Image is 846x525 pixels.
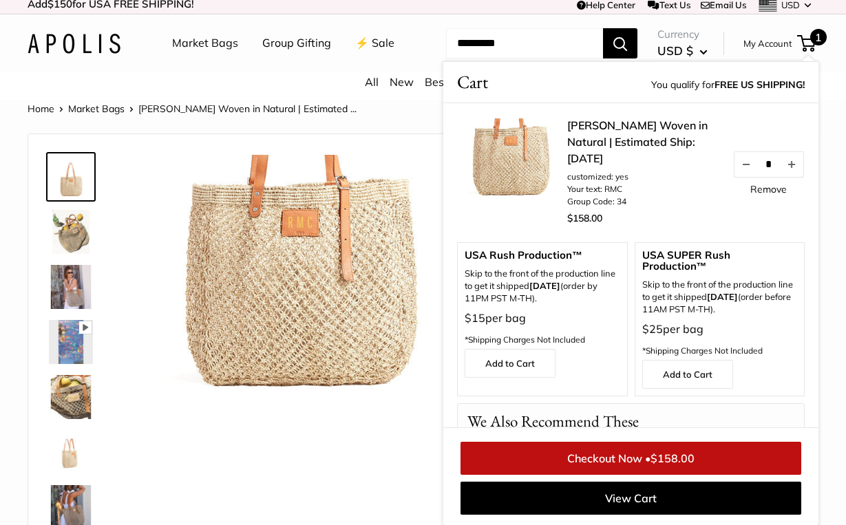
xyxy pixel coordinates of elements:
[46,152,96,202] a: Mercado Woven in Natural | Estimated Ship: Oct. 19th
[651,451,695,465] span: $158.00
[365,75,379,89] a: All
[642,250,798,272] span: USA SUPER Rush Production™
[651,76,805,96] span: You qualify for
[603,28,637,58] button: Search
[780,152,803,177] button: Increase quantity by 1
[28,103,54,115] a: Home
[465,250,620,261] span: USA Rush Production™
[465,349,556,378] a: Add to Cart
[743,35,792,52] a: My Account
[642,345,763,356] span: *Shipping Charges Not Included
[46,207,96,257] a: Mercado Woven in Natural | Estimated Ship: Oct. 19th
[461,442,801,475] a: Checkout Now •$158.00
[465,334,585,345] span: *Shipping Charges Not Included
[642,319,798,361] p: per bag
[715,78,805,91] strong: FREE US SHIPPING!
[457,69,488,96] span: Cart
[657,40,708,62] button: USD $
[465,308,620,350] p: per bag
[46,262,96,312] a: Mercado Woven in Natural | Estimated Ship: Oct. 19th
[567,183,719,195] li: Your text: RMC
[68,103,125,115] a: Market Bags
[567,195,719,208] li: Group Code: 34
[49,430,93,474] img: Mercado Woven in Natural | Estimated Ship: Oct. 19th
[46,372,96,422] a: Mercado Woven in Natural | Estimated Ship: Oct. 19th
[46,317,96,367] a: Mercado Woven in Natural | Estimated Ship: Oct. 19th
[567,212,602,224] span: $158.00
[799,35,816,52] a: 1
[28,34,120,54] img: Apolis
[810,29,827,45] span: 1
[425,75,481,89] a: Bestsellers
[49,210,93,254] img: Mercado Woven in Natural | Estimated Ship: Oct. 19th
[458,404,648,439] p: We Also Recommend These
[49,320,93,364] img: Mercado Woven in Natural | Estimated Ship: Oct. 19th
[567,117,719,167] a: [PERSON_NAME] Woven in Natural | Estimated Ship: [DATE]
[446,28,603,58] input: Search...
[49,265,93,309] img: Mercado Woven in Natural | Estimated Ship: Oct. 19th
[262,33,331,54] a: Group Gifting
[750,184,787,194] a: Remove
[642,279,798,316] span: Skip to the front of the production line to get it shipped (order before 11AM PST M-TH).
[390,75,414,89] a: New
[707,291,738,302] strong: [DATE]
[11,473,147,514] iframe: Sign Up via Text for Offers
[529,280,560,291] b: [DATE]
[49,155,93,199] img: Mercado Woven in Natural | Estimated Ship: Oct. 19th
[657,43,693,58] span: USD $
[465,268,620,305] p: Skip to the front of the production line to get it shipped (order by 11PM PST M-TH).
[461,482,801,515] a: View Cart
[758,158,780,170] input: Quantity
[734,152,758,177] button: Decrease quantity by 1
[138,103,357,115] span: [PERSON_NAME] Woven in Natural | Estimated ...
[642,360,733,389] a: Add to Cart
[657,25,708,44] span: Currency
[49,375,93,419] img: Mercado Woven in Natural | Estimated Ship: Oct. 19th
[46,427,96,477] a: Mercado Woven in Natural | Estimated Ship: Oct. 19th
[138,155,470,486] img: customizer-prod
[172,33,238,54] a: Market Bags
[28,100,357,118] nav: Breadcrumb
[567,171,719,183] li: customized: yes
[642,322,663,336] span: $25
[465,311,485,325] span: $15
[355,33,394,54] a: ⚡️ Sale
